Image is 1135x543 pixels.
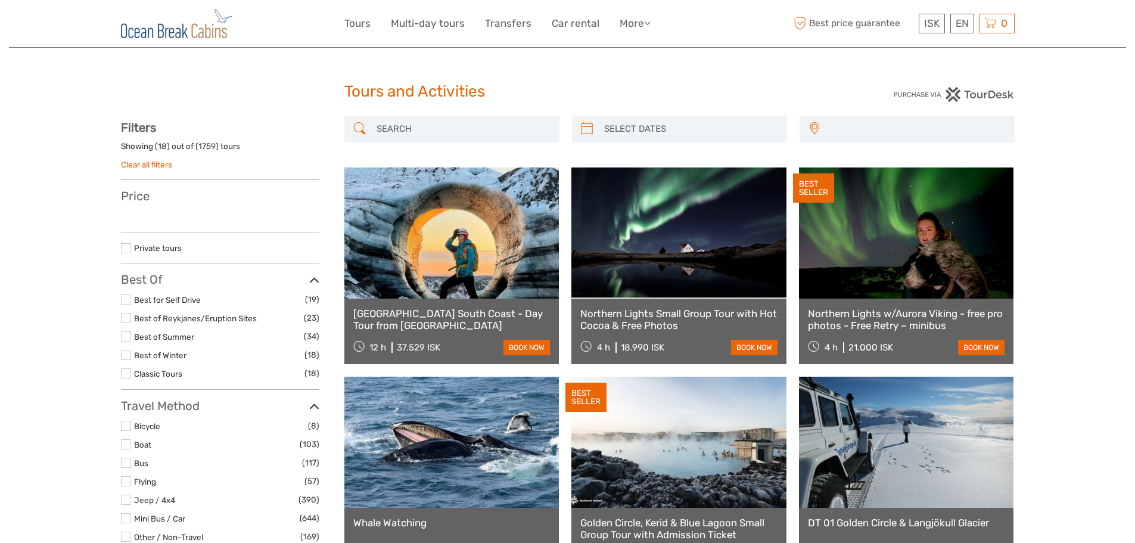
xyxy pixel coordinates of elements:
[134,514,185,523] a: Mini Bus / Car
[344,82,791,101] h1: Tours and Activities
[893,87,1014,102] img: PurchaseViaTourDesk.png
[825,342,838,353] span: 4 h
[485,15,531,32] a: Transfers
[353,308,551,332] a: [GEOGRAPHIC_DATA] South Coast - Day Tour from [GEOGRAPHIC_DATA]
[121,141,319,159] div: Showing ( ) out of ( ) tours
[958,340,1005,355] a: book now
[304,367,319,380] span: (18)
[620,15,651,32] a: More
[134,350,186,360] a: Best of Winter
[793,173,834,203] div: BEST SELLER
[808,517,1005,529] a: DT 01 Golden Circle & Langjökull Glacier
[302,456,319,470] span: (117)
[621,342,664,353] div: 18.990 ISK
[599,119,781,139] input: SELECT DATES
[848,342,893,353] div: 21.000 ISK
[134,369,182,378] a: Classic Tours
[134,295,201,305] a: Best for Self Drive
[305,293,319,306] span: (19)
[134,314,257,323] a: Best of Reykjanes/Eruption Sites
[134,243,182,253] a: Private tours
[298,493,319,507] span: (390)
[308,419,319,433] span: (8)
[580,517,778,541] a: Golden Circle, Kerid & Blue Lagoon Small Group Tour with Admission Ticket
[503,340,550,355] a: book now
[372,119,553,139] input: SEARCH
[391,15,465,32] a: Multi-day tours
[121,160,172,169] a: Clear all filters
[134,532,203,542] a: Other / Non-Travel
[999,17,1009,29] span: 0
[300,437,319,451] span: (103)
[597,342,610,353] span: 4 h
[808,308,1005,332] a: Northern Lights w/Aurora Viking - free pro photos - Free Retry – minibus
[134,440,151,449] a: Boat
[134,332,194,342] a: Best of Summer
[134,421,160,431] a: Bicycle
[304,330,319,343] span: (34)
[134,495,175,505] a: Jeep / 4x4
[950,14,974,33] div: EN
[369,342,386,353] span: 12 h
[731,340,778,355] a: book now
[304,348,319,362] span: (18)
[300,511,319,525] span: (644)
[353,517,551,529] a: Whale Watching
[565,383,607,412] div: BEST SELLER
[552,15,599,32] a: Car rental
[121,9,232,38] img: General Info:
[344,15,371,32] a: Tours
[121,189,319,203] h3: Price
[397,342,440,353] div: 37.529 ISK
[580,308,778,332] a: Northern Lights Small Group Tour with Hot Cocoa & Free Photos
[121,272,319,287] h3: Best Of
[791,14,916,33] span: Best price guarantee
[304,311,319,325] span: (23)
[121,120,156,135] strong: Filters
[924,17,940,29] span: ISK
[134,458,148,468] a: Bus
[304,474,319,488] span: (57)
[134,477,156,486] a: Flying
[158,141,167,152] label: 18
[121,399,319,413] h3: Travel Method
[198,141,216,152] label: 1759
